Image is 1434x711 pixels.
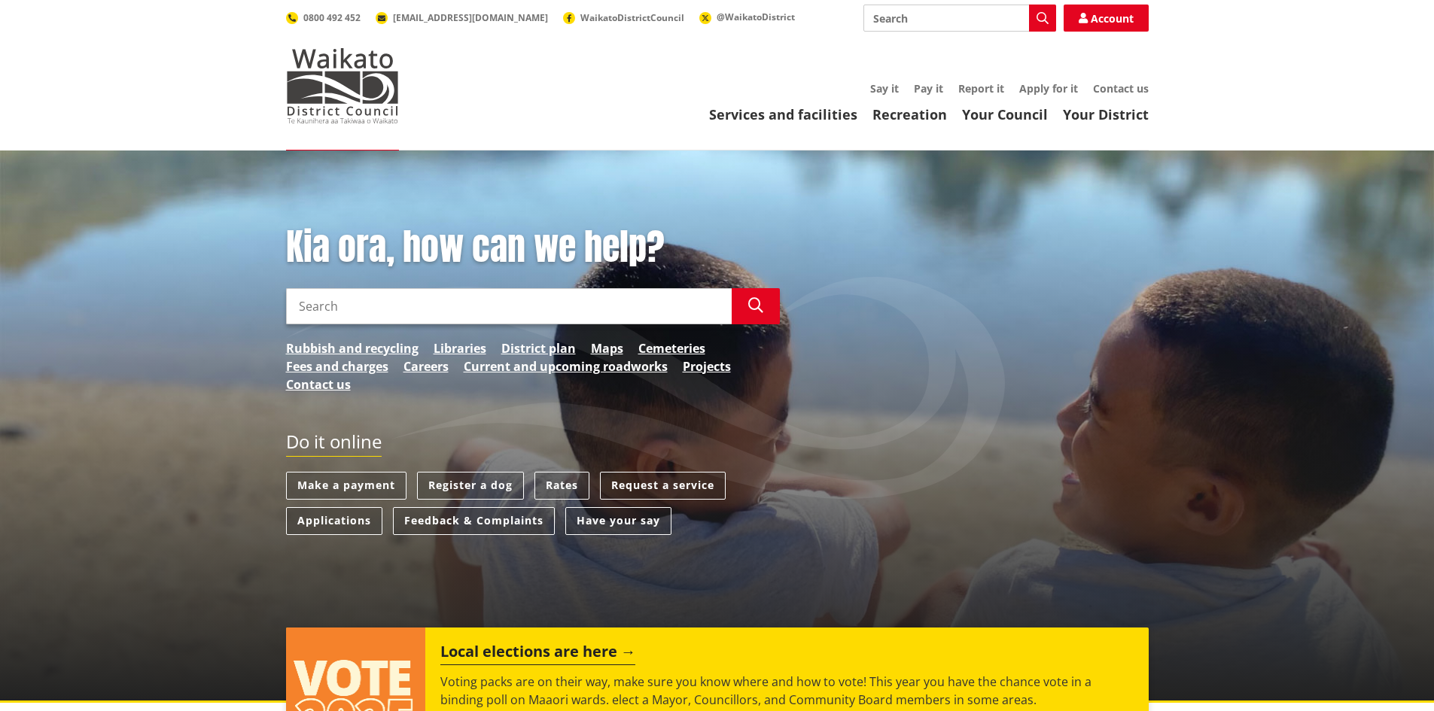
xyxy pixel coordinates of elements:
a: Account [1064,5,1149,32]
a: @WaikatoDistrict [699,11,795,23]
a: Libraries [434,339,486,357]
a: Rubbish and recycling [286,339,419,357]
a: Request a service [600,472,726,500]
h2: Do it online [286,431,382,457]
a: Maps [591,339,623,357]
a: Have your say [565,507,671,535]
span: 0800 492 452 [303,11,361,24]
a: Applications [286,507,382,535]
a: Projects [683,357,731,375]
a: [EMAIL_ADDRESS][DOMAIN_NAME] [376,11,548,24]
input: Search input [863,5,1056,32]
a: Cemeteries [638,339,705,357]
a: Register a dog [417,472,524,500]
a: WaikatoDistrictCouncil [563,11,684,24]
a: 0800 492 452 [286,11,361,24]
a: Pay it [914,81,943,96]
h1: Kia ora, how can we help? [286,226,780,269]
span: WaikatoDistrictCouncil [580,11,684,24]
a: Make a payment [286,472,406,500]
a: Your District [1063,105,1149,123]
h2: Local elections are here [440,643,635,665]
a: Careers [403,357,449,375]
a: Fees and charges [286,357,388,375]
a: Apply for it [1019,81,1078,96]
p: Voting packs are on their way, make sure you know where and how to vote! This year you have the c... [440,673,1133,709]
a: Report it [958,81,1004,96]
img: Waikato District Council - Te Kaunihera aa Takiwaa o Waikato [286,48,399,123]
span: [EMAIL_ADDRESS][DOMAIN_NAME] [393,11,548,24]
a: Current and upcoming roadworks [464,357,668,375]
a: Recreation [872,105,947,123]
a: Feedback & Complaints [393,507,555,535]
a: Contact us [1093,81,1149,96]
a: Rates [534,472,589,500]
a: Services and facilities [709,105,857,123]
a: Contact us [286,375,351,393]
a: District plan [501,339,576,357]
input: Search input [286,288,732,324]
a: Your Council [962,105,1048,123]
span: @WaikatoDistrict [717,11,795,23]
a: Say it [870,81,899,96]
